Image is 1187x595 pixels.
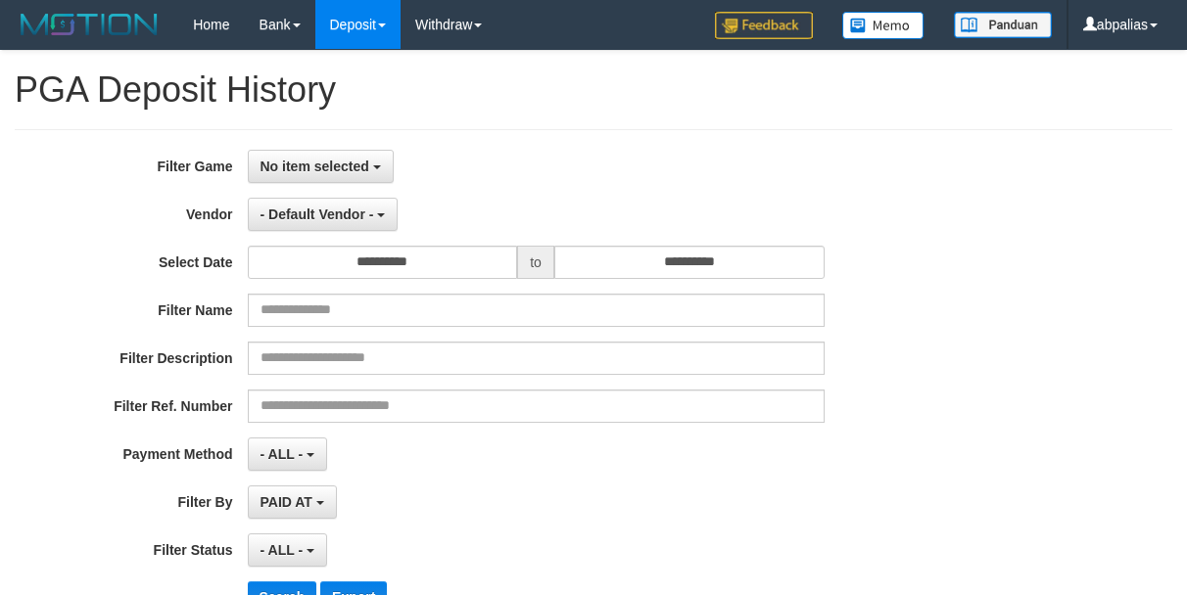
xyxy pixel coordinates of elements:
[842,12,925,39] img: Button%20Memo.svg
[517,246,554,279] span: to
[15,10,164,39] img: MOTION_logo.png
[248,150,394,183] button: No item selected
[248,198,399,231] button: - Default Vendor -
[261,542,304,558] span: - ALL -
[261,494,312,510] span: PAID AT
[261,446,304,462] span: - ALL -
[261,159,369,174] span: No item selected
[261,206,374,222] span: - Default Vendor -
[248,485,337,519] button: PAID AT
[715,12,813,39] img: Feedback.jpg
[15,70,1172,110] h1: PGA Deposit History
[248,533,327,567] button: - ALL -
[954,12,1052,38] img: panduan.png
[248,437,327,471] button: - ALL -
